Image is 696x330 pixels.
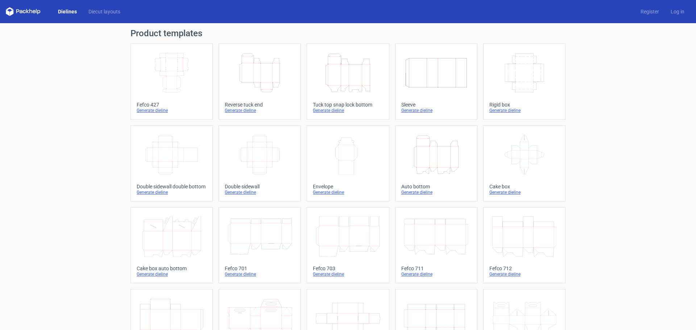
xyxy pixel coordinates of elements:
[307,43,389,120] a: Tuck top snap lock bottomGenerate dieline
[130,207,213,283] a: Cake box auto bottomGenerate dieline
[313,108,383,113] div: Generate dieline
[137,108,207,113] div: Generate dieline
[401,108,471,113] div: Generate dieline
[130,29,565,38] h1: Product templates
[313,271,383,277] div: Generate dieline
[489,108,559,113] div: Generate dieline
[313,102,383,108] div: Tuck top snap lock bottom
[130,125,213,201] a: Double sidewall double bottomGenerate dieline
[635,8,665,15] a: Register
[137,184,207,189] div: Double sidewall double bottom
[401,271,471,277] div: Generate dieline
[137,271,207,277] div: Generate dieline
[52,8,83,15] a: Dielines
[225,271,295,277] div: Generate dieline
[219,125,301,201] a: Double sidewallGenerate dieline
[489,189,559,195] div: Generate dieline
[401,189,471,195] div: Generate dieline
[489,266,559,271] div: Fefco 712
[395,125,477,201] a: Auto bottomGenerate dieline
[489,271,559,277] div: Generate dieline
[313,189,383,195] div: Generate dieline
[83,8,126,15] a: Diecut layouts
[137,102,207,108] div: Fefco 427
[483,125,565,201] a: Cake boxGenerate dieline
[401,102,471,108] div: Sleeve
[395,207,477,283] a: Fefco 711Generate dieline
[130,43,213,120] a: Fefco 427Generate dieline
[483,43,565,120] a: Rigid boxGenerate dieline
[313,184,383,189] div: Envelope
[225,184,295,189] div: Double sidewall
[401,266,471,271] div: Fefco 711
[219,43,301,120] a: Reverse tuck endGenerate dieline
[137,189,207,195] div: Generate dieline
[395,43,477,120] a: SleeveGenerate dieline
[225,108,295,113] div: Generate dieline
[665,8,690,15] a: Log in
[313,266,383,271] div: Fefco 703
[307,207,389,283] a: Fefco 703Generate dieline
[225,266,295,271] div: Fefco 701
[219,207,301,283] a: Fefco 701Generate dieline
[137,266,207,271] div: Cake box auto bottom
[225,102,295,108] div: Reverse tuck end
[483,207,565,283] a: Fefco 712Generate dieline
[225,189,295,195] div: Generate dieline
[489,102,559,108] div: Rigid box
[489,184,559,189] div: Cake box
[401,184,471,189] div: Auto bottom
[307,125,389,201] a: EnvelopeGenerate dieline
